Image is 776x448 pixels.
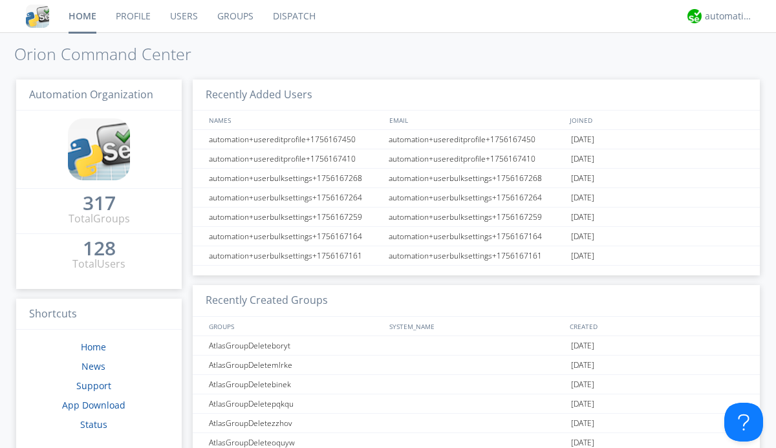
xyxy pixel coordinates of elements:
a: automation+usereditprofile+1756167410automation+usereditprofile+1756167410[DATE] [193,149,760,169]
a: automation+userbulksettings+1756167164automation+userbulksettings+1756167164[DATE] [193,227,760,246]
a: News [81,360,105,372]
div: Total Users [72,257,125,272]
span: [DATE] [571,246,594,266]
a: Status [80,418,107,431]
div: automation+userbulksettings+1756167161 [385,246,568,265]
div: automation+userbulksettings+1756167268 [206,169,385,187]
span: [DATE] [571,394,594,414]
div: JOINED [566,111,748,129]
a: 317 [83,197,116,211]
div: automation+usereditprofile+1756167410 [206,149,385,168]
div: 317 [83,197,116,209]
div: automation+userbulksettings+1756167259 [206,208,385,226]
a: automation+userbulksettings+1756167161automation+userbulksettings+1756167161[DATE] [193,246,760,266]
div: SYSTEM_NAME [386,317,566,336]
span: [DATE] [571,414,594,433]
a: 128 [83,242,116,257]
a: AtlasGroupDeletezzhov[DATE] [193,414,760,433]
span: [DATE] [571,149,594,169]
span: [DATE] [571,375,594,394]
div: NAMES [206,111,383,129]
div: automation+atlas [705,10,753,23]
a: AtlasGroupDeletepqkqu[DATE] [193,394,760,414]
span: Automation Organization [29,87,153,101]
a: automation+userbulksettings+1756167264automation+userbulksettings+1756167264[DATE] [193,188,760,208]
div: automation+usereditprofile+1756167450 [385,130,568,149]
img: cddb5a64eb264b2086981ab96f4c1ba7 [26,5,49,28]
span: [DATE] [571,356,594,375]
div: automation+userbulksettings+1756167161 [206,246,385,265]
div: AtlasGroupDeleteboryt [206,336,385,355]
span: [DATE] [571,169,594,188]
div: AtlasGroupDeletebinek [206,375,385,394]
a: automation+usereditprofile+1756167450automation+usereditprofile+1756167450[DATE] [193,130,760,149]
a: Support [76,379,111,392]
div: CREATED [566,317,748,336]
img: cddb5a64eb264b2086981ab96f4c1ba7 [68,118,130,180]
div: automation+userbulksettings+1756167164 [206,227,385,246]
div: automation+userbulksettings+1756167264 [385,188,568,207]
div: automation+userbulksettings+1756167268 [385,169,568,187]
div: Total Groups [69,211,130,226]
h3: Recently Added Users [193,80,760,111]
a: AtlasGroupDeletebinek[DATE] [193,375,760,394]
h3: Recently Created Groups [193,285,760,317]
div: 128 [83,242,116,255]
a: Home [81,341,106,353]
div: AtlasGroupDeletepqkqu [206,394,385,413]
div: GROUPS [206,317,383,336]
a: AtlasGroupDeletemlrke[DATE] [193,356,760,375]
span: [DATE] [571,188,594,208]
div: automation+userbulksettings+1756167259 [385,208,568,226]
span: [DATE] [571,227,594,246]
span: [DATE] [571,130,594,149]
div: automation+userbulksettings+1756167264 [206,188,385,207]
div: automation+usereditprofile+1756167450 [206,130,385,149]
h3: Shortcuts [16,299,182,330]
a: automation+userbulksettings+1756167259automation+userbulksettings+1756167259[DATE] [193,208,760,227]
div: AtlasGroupDeletezzhov [206,414,385,432]
a: App Download [62,399,125,411]
a: automation+userbulksettings+1756167268automation+userbulksettings+1756167268[DATE] [193,169,760,188]
span: [DATE] [571,208,594,227]
img: d2d01cd9b4174d08988066c6d424eccd [687,9,702,23]
div: AtlasGroupDeletemlrke [206,356,385,374]
div: EMAIL [386,111,566,129]
span: [DATE] [571,336,594,356]
iframe: Toggle Customer Support [724,403,763,442]
div: automation+userbulksettings+1756167164 [385,227,568,246]
div: automation+usereditprofile+1756167410 [385,149,568,168]
a: AtlasGroupDeleteboryt[DATE] [193,336,760,356]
